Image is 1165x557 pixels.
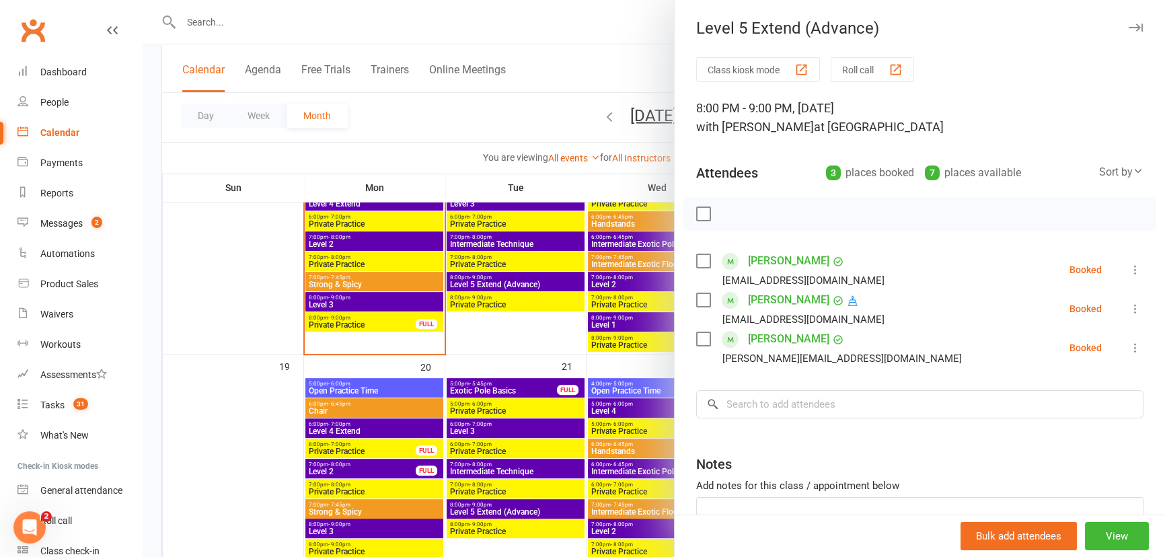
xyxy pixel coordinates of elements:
[91,217,102,228] span: 2
[17,299,142,330] a: Waivers
[1069,343,1102,352] div: Booked
[16,13,50,47] a: Clubworx
[40,400,65,410] div: Tasks
[925,163,1021,182] div: places available
[41,511,52,522] span: 2
[696,57,820,82] button: Class kiosk mode
[40,278,98,289] div: Product Sales
[17,239,142,269] a: Automations
[696,455,732,474] div: Notes
[17,148,142,178] a: Payments
[814,120,944,134] span: at [GEOGRAPHIC_DATA]
[675,19,1165,38] div: Level 5 Extend (Advance)
[1069,304,1102,313] div: Booked
[722,350,962,367] div: [PERSON_NAME][EMAIL_ADDRESS][DOMAIN_NAME]
[40,430,89,441] div: What's New
[17,390,142,420] a: Tasks 31
[40,485,122,496] div: General attendance
[17,360,142,390] a: Assessments
[925,165,940,180] div: 7
[826,165,841,180] div: 3
[696,478,1143,494] div: Add notes for this class / appointment below
[17,330,142,360] a: Workouts
[40,188,73,198] div: Reports
[1099,163,1143,181] div: Sort by
[13,511,46,544] iframe: Intercom live chat
[17,420,142,451] a: What's New
[73,398,88,410] span: 31
[831,57,914,82] button: Roll call
[1069,265,1102,274] div: Booked
[696,390,1143,418] input: Search to add attendees
[17,118,142,148] a: Calendar
[40,339,81,350] div: Workouts
[40,97,69,108] div: People
[696,99,1143,137] div: 8:00 PM - 9:00 PM, [DATE]
[17,87,142,118] a: People
[17,57,142,87] a: Dashboard
[40,369,107,380] div: Assessments
[40,309,73,320] div: Waivers
[748,250,829,272] a: [PERSON_NAME]
[748,289,829,311] a: [PERSON_NAME]
[17,178,142,209] a: Reports
[40,127,79,138] div: Calendar
[961,522,1077,550] button: Bulk add attendees
[17,269,142,299] a: Product Sales
[40,515,72,526] div: Roll call
[17,476,142,506] a: General attendance kiosk mode
[1085,522,1149,550] button: View
[696,120,814,134] span: with [PERSON_NAME]
[17,209,142,239] a: Messages 2
[696,163,758,182] div: Attendees
[40,546,100,556] div: Class check-in
[722,311,885,328] div: [EMAIL_ADDRESS][DOMAIN_NAME]
[40,67,87,77] div: Dashboard
[17,506,142,536] a: Roll call
[826,163,914,182] div: places booked
[40,248,95,259] div: Automations
[748,328,829,350] a: [PERSON_NAME]
[40,218,83,229] div: Messages
[722,272,885,289] div: [EMAIL_ADDRESS][DOMAIN_NAME]
[40,157,83,168] div: Payments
